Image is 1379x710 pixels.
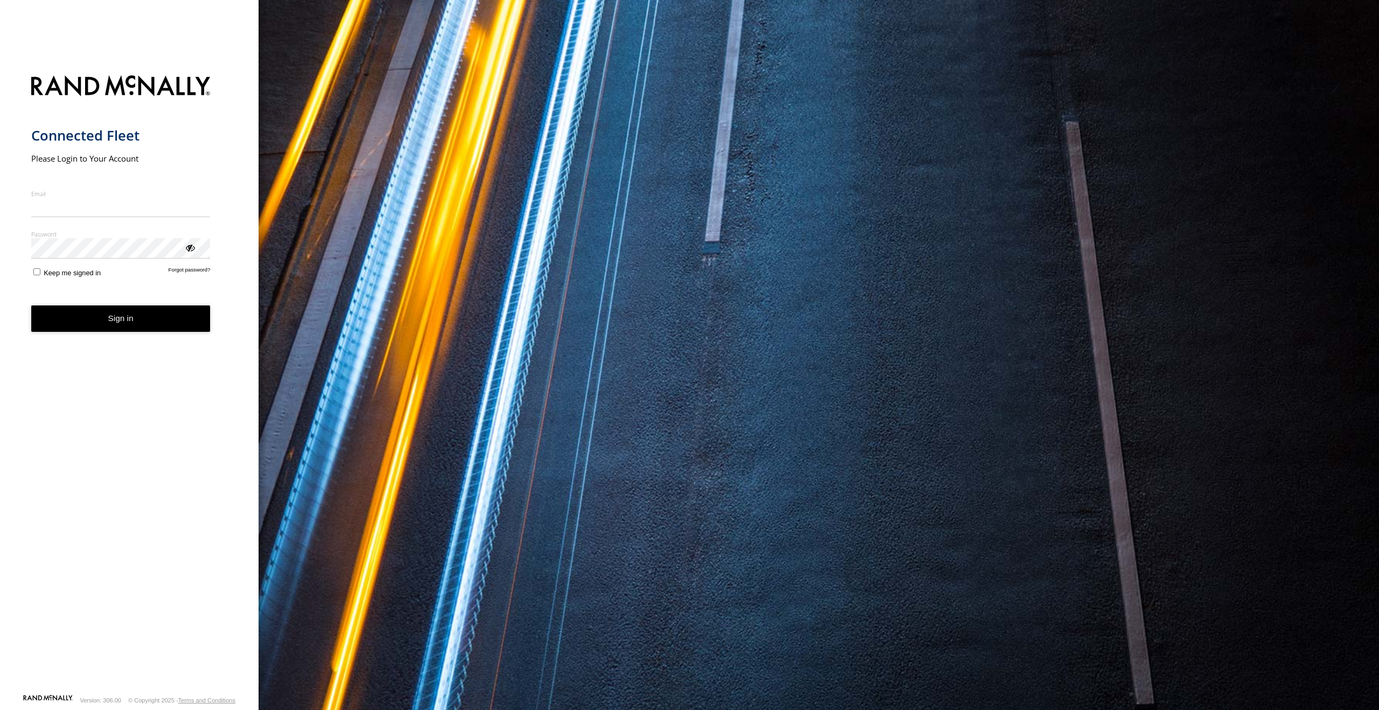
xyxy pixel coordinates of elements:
a: Forgot password? [169,267,211,277]
label: Password [31,230,211,238]
a: Visit our Website [23,695,73,706]
h2: Please Login to Your Account [31,153,211,164]
div: © Copyright 2025 - [128,697,235,704]
h1: Connected Fleet [31,127,211,144]
span: Keep me signed in [44,269,101,277]
input: Keep me signed in [33,268,40,275]
a: Terms and Conditions [178,697,235,704]
div: ViewPassword [184,242,195,253]
div: Version: 306.00 [80,697,121,704]
label: Email [31,190,211,198]
button: Sign in [31,305,211,332]
form: main [31,69,228,694]
img: Rand McNally [31,73,211,101]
